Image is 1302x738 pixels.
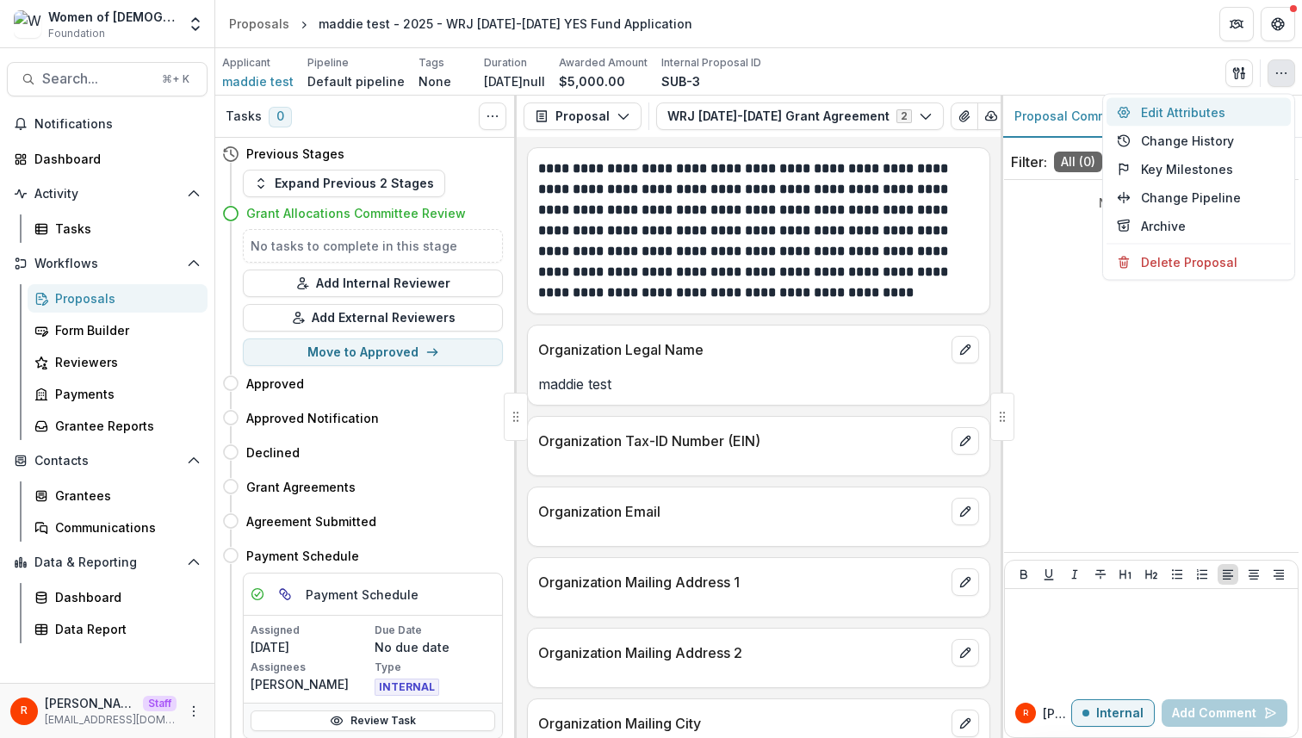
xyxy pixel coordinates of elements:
div: Communications [55,518,194,536]
div: Grantee Reports [55,417,194,435]
h4: Grant Allocations Committee Review [246,204,466,222]
button: edit [952,710,979,737]
span: 0 [269,107,292,127]
h5: No tasks to complete in this stage [251,237,495,255]
p: Default pipeline [307,72,405,90]
p: [PERSON_NAME] [1043,704,1071,722]
button: edit [952,639,979,667]
button: Bold [1014,564,1034,585]
button: Expand Previous 2 Stages [243,170,445,197]
img: Women of Reform Judaism [14,10,41,38]
button: edit [952,568,979,596]
div: Dashboard [34,150,194,168]
a: Form Builder [28,316,208,344]
a: Proposals [28,284,208,313]
button: Heading 1 [1115,564,1136,585]
button: edit [952,498,979,525]
button: Open Data & Reporting [7,549,208,576]
p: SUB-3 [661,72,700,90]
button: Toggle View Cancelled Tasks [479,102,506,130]
span: Search... [42,71,152,87]
span: Workflows [34,257,180,271]
h5: Payment Schedule [306,586,418,604]
span: Contacts [34,454,180,468]
div: Form Builder [55,321,194,339]
p: Filter: [1011,152,1047,172]
a: Dashboard [28,583,208,611]
p: $5,000.00 [559,72,625,90]
div: Reviewers [55,353,194,371]
a: Data Report [28,615,208,643]
p: Type [375,660,495,675]
button: Proposal Comments [1001,96,1178,138]
div: Raj [21,705,28,716]
button: Align Right [1268,564,1289,585]
h4: Approved [246,375,304,393]
div: Proposals [55,289,194,307]
button: Add External Reviewers [243,304,503,332]
div: Women of [DEMOGRAPHIC_DATA] [48,8,177,26]
p: Organization Mailing Address 2 [538,642,945,663]
button: Ordered List [1192,564,1212,585]
button: Search... [7,62,208,96]
div: maddie test - 2025 - WRJ [DATE]-[DATE] YES Fund Application [319,15,692,33]
p: No comments yet [1011,194,1292,212]
p: Assigned [251,623,371,638]
a: Proposals [222,11,296,36]
span: Activity [34,187,180,202]
p: Organization Legal Name [538,339,945,360]
p: Duration [484,55,527,71]
button: edit [952,427,979,455]
p: Internal [1096,706,1144,721]
p: Organization Tax-ID Number (EIN) [538,431,945,451]
p: Pipeline [307,55,349,71]
p: maddie test [538,374,979,394]
p: [PERSON_NAME] [45,694,136,712]
div: Proposals [229,15,289,33]
button: Partners [1219,7,1254,41]
a: maddie test [222,72,294,90]
button: Internal [1071,699,1155,727]
button: Get Help [1261,7,1295,41]
p: Organization Email [538,501,945,522]
button: Bullet List [1167,564,1187,585]
a: Dashboard [7,145,208,173]
span: Data & Reporting [34,555,180,570]
p: Applicant [222,55,270,71]
span: Notifications [34,117,201,132]
span: INTERNAL [375,679,439,696]
h4: Grant Agreements [246,478,356,496]
a: Communications [28,513,208,542]
p: Due Date [375,623,495,638]
button: Open Contacts [7,447,208,474]
button: Strike [1090,564,1111,585]
p: Internal Proposal ID [661,55,761,71]
button: Align Center [1243,564,1264,585]
button: Underline [1038,564,1059,585]
p: None [418,72,451,90]
button: Open entity switcher [183,7,208,41]
p: [DATE]null [484,72,545,90]
div: Payments [55,385,194,403]
a: Grantee Reports [28,412,208,440]
h4: Previous Stages [246,145,344,163]
p: Organization Mailing Address 1 [538,572,945,592]
span: Foundation [48,26,105,41]
p: [EMAIL_ADDRESS][DOMAIN_NAME] [45,712,177,728]
div: Grantees [55,487,194,505]
a: Reviewers [28,348,208,376]
p: Awarded Amount [559,55,648,71]
h4: Approved Notification [246,409,379,427]
p: [DATE] [251,638,371,656]
button: Heading 2 [1141,564,1162,585]
button: Notifications [7,110,208,138]
button: Move to Approved [243,338,503,366]
button: View dependent tasks [271,580,299,608]
h3: Tasks [226,109,262,124]
button: Add Internal Reviewer [243,270,503,297]
h4: Payment Schedule [246,547,359,565]
div: Tasks [55,220,194,238]
button: WRJ [DATE]-[DATE] Grant Agreement2 [656,102,944,130]
p: Assignees [251,660,371,675]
